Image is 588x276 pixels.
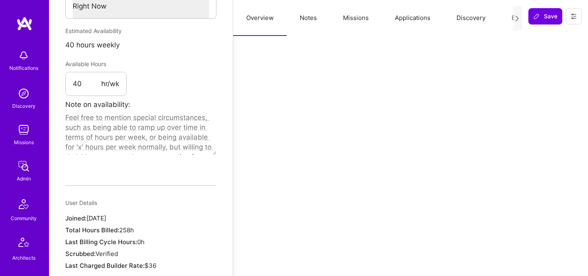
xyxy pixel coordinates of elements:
span: Joined: [65,214,87,222]
div: Architects [12,254,36,262]
img: admin teamwork [16,158,32,174]
div: 40 hours weekly [65,38,216,52]
i: icon Next [514,16,520,22]
span: $36 [145,262,156,269]
span: Total Hours Billed: [65,226,119,234]
img: teamwork [16,122,32,138]
button: Save [528,8,562,24]
span: Scrubbed: [65,250,96,258]
span: hr/wk [101,79,119,89]
span: Last Billing Cycle Hours: [65,238,137,246]
span: 258h [119,226,134,234]
label: Note on availability: [65,98,130,111]
span: Verified [96,250,118,258]
div: Missions [14,138,34,147]
img: Architects [14,234,33,254]
div: Estimated Availability [65,24,216,38]
div: User Details [65,196,216,210]
span: [DATE] [87,214,106,222]
input: XX [73,72,101,96]
img: discovery [16,85,32,102]
div: Available Hours [65,57,127,71]
img: Community [14,194,33,214]
div: Notifications [9,64,38,72]
img: bell [16,47,32,64]
div: Community [11,214,37,223]
span: Last Charged Builder Rate: [65,262,145,269]
img: logo [16,16,33,31]
div: Admin [17,174,31,183]
span: Save [533,12,557,20]
span: 0h [137,238,145,246]
div: Discovery [12,102,36,110]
